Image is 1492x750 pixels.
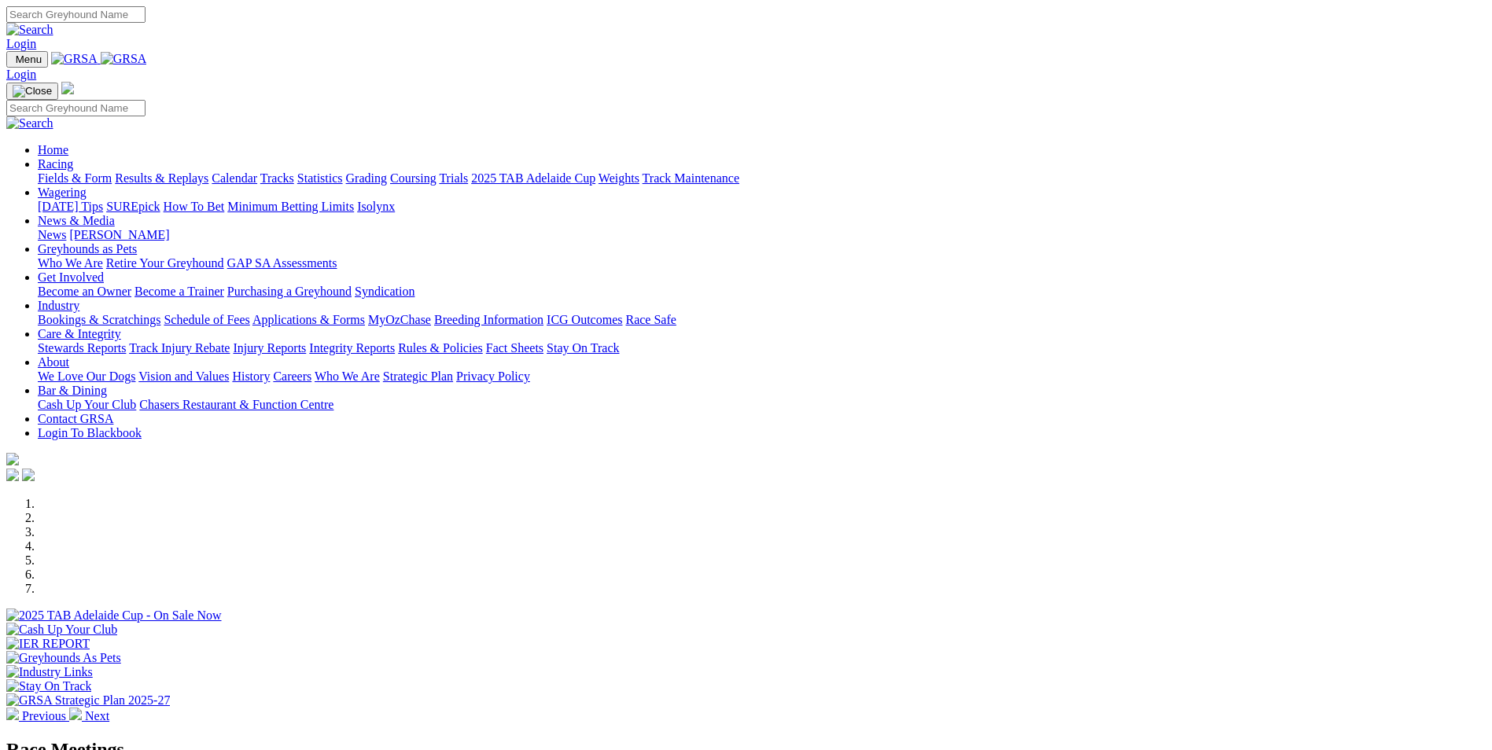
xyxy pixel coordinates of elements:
[38,398,136,411] a: Cash Up Your Club
[51,52,98,66] img: GRSA
[6,83,58,100] button: Toggle navigation
[38,313,160,326] a: Bookings & Scratchings
[6,68,36,81] a: Login
[439,171,468,185] a: Trials
[106,200,160,213] a: SUREpick
[115,171,208,185] a: Results & Replays
[355,285,414,298] a: Syndication
[38,369,1486,384] div: About
[69,708,82,720] img: chevron-right-pager-white.svg
[16,53,42,65] span: Menu
[38,200,103,213] a: [DATE] Tips
[6,23,53,37] img: Search
[85,709,109,722] span: Next
[227,256,337,270] a: GAP SA Assessments
[383,369,453,383] a: Strategic Plan
[38,157,73,171] a: Racing
[38,369,135,383] a: We Love Our Dogs
[599,171,639,185] a: Weights
[61,82,74,94] img: logo-grsa-white.png
[38,256,1486,270] div: Greyhounds as Pets
[547,313,622,326] a: ICG Outcomes
[232,369,270,383] a: History
[38,186,87,199] a: Wagering
[38,426,142,439] a: Login To Blackbook
[38,285,131,298] a: Become an Owner
[38,299,79,312] a: Industry
[22,469,35,481] img: twitter.svg
[138,369,229,383] a: Vision and Values
[309,341,395,355] a: Integrity Reports
[6,6,146,23] input: Search
[38,171,112,185] a: Fields & Form
[38,398,1486,412] div: Bar & Dining
[6,693,170,708] img: GRSA Strategic Plan 2025-27
[471,171,595,185] a: 2025 TAB Adelaide Cup
[252,313,365,326] a: Applications & Forms
[38,313,1486,327] div: Industry
[6,665,93,679] img: Industry Links
[6,116,53,131] img: Search
[625,313,676,326] a: Race Safe
[38,214,115,227] a: News & Media
[38,355,69,369] a: About
[38,228,1486,242] div: News & Media
[38,412,113,425] a: Contact GRSA
[6,51,48,68] button: Toggle navigation
[486,341,543,355] a: Fact Sheets
[643,171,739,185] a: Track Maintenance
[134,285,224,298] a: Become a Trainer
[6,709,69,722] a: Previous
[69,709,109,722] a: Next
[38,270,104,284] a: Get Involved
[38,384,107,397] a: Bar & Dining
[6,100,146,116] input: Search
[38,143,68,156] a: Home
[212,171,257,185] a: Calendar
[22,709,66,722] span: Previous
[38,242,137,256] a: Greyhounds as Pets
[346,171,387,185] a: Grading
[38,228,66,241] a: News
[101,52,147,66] img: GRSA
[6,37,36,50] a: Login
[456,369,530,383] a: Privacy Policy
[38,327,121,340] a: Care & Integrity
[233,341,306,355] a: Injury Reports
[129,341,230,355] a: Track Injury Rebate
[69,228,169,241] a: [PERSON_NAME]
[273,369,311,383] a: Careers
[13,85,52,97] img: Close
[547,341,619,355] a: Stay On Track
[38,341,126,355] a: Stewards Reports
[6,651,121,665] img: Greyhounds As Pets
[398,341,483,355] a: Rules & Policies
[38,256,103,270] a: Who We Are
[390,171,437,185] a: Coursing
[6,708,19,720] img: chevron-left-pager-white.svg
[38,200,1486,214] div: Wagering
[6,453,19,465] img: logo-grsa-white.png
[6,469,19,481] img: facebook.svg
[164,313,249,326] a: Schedule of Fees
[38,341,1486,355] div: Care & Integrity
[6,637,90,651] img: IER REPORT
[368,313,431,326] a: MyOzChase
[6,623,117,637] img: Cash Up Your Club
[227,285,352,298] a: Purchasing a Greyhound
[164,200,225,213] a: How To Bet
[227,200,354,213] a: Minimum Betting Limits
[260,171,294,185] a: Tracks
[6,608,222,623] img: 2025 TAB Adelaide Cup - On Sale Now
[6,679,91,693] img: Stay On Track
[106,256,224,270] a: Retire Your Greyhound
[315,369,380,383] a: Who We Are
[139,398,333,411] a: Chasers Restaurant & Function Centre
[297,171,343,185] a: Statistics
[434,313,543,326] a: Breeding Information
[357,200,395,213] a: Isolynx
[38,171,1486,186] div: Racing
[38,285,1486,299] div: Get Involved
